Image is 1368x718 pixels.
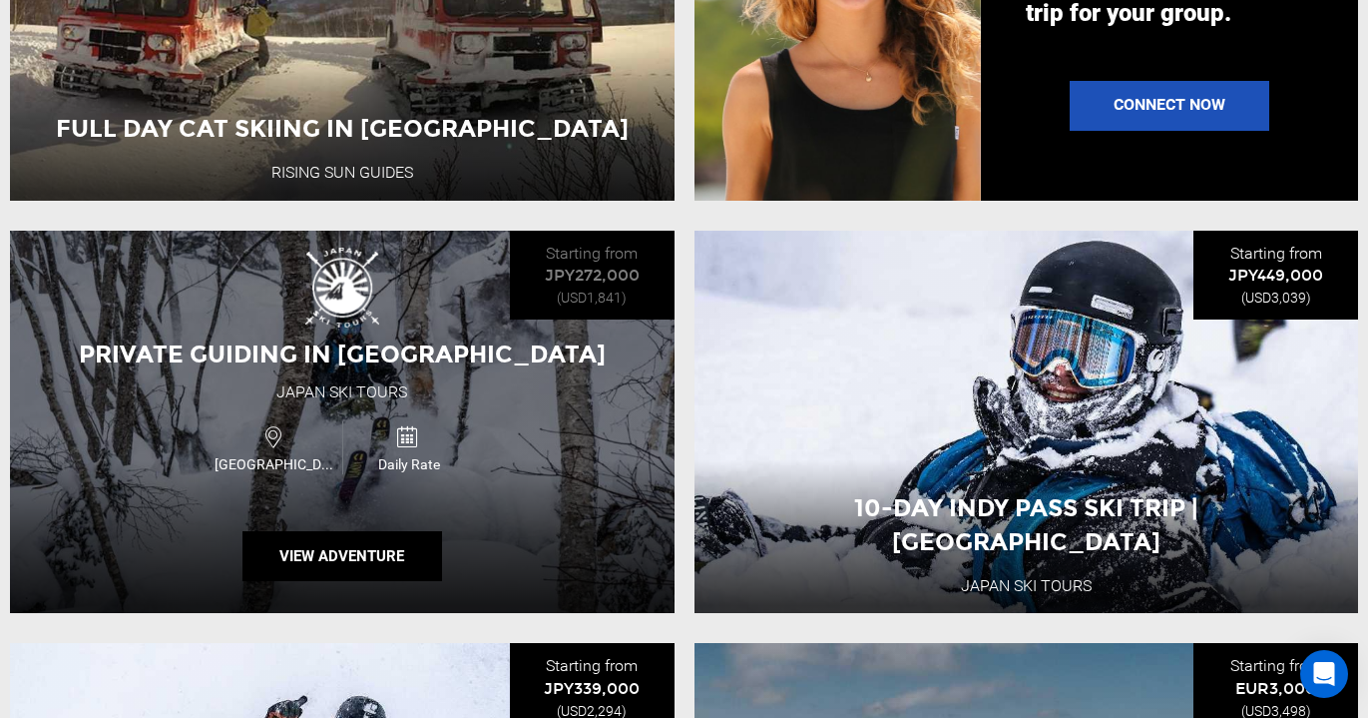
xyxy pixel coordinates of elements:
span: Daily Rate [348,454,470,474]
div: Japan Ski Tours [276,381,407,404]
span: [GEOGRAPHIC_DATA] [210,454,342,474]
img: images [305,248,379,328]
span: Private Guiding in [GEOGRAPHIC_DATA] [79,340,606,368]
a: Connect Now [1070,81,1269,131]
button: View Adventure [242,531,442,581]
div: Open Intercom Messenger [1300,650,1348,698]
